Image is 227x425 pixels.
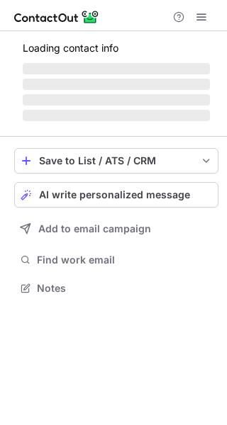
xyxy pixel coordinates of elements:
span: ‌ [23,79,210,90]
span: Notes [37,282,213,295]
button: Add to email campaign [14,216,218,242]
button: save-profile-one-click [14,148,218,174]
div: Save to List / ATS / CRM [39,155,194,166]
span: ‌ [23,63,210,74]
span: Add to email campaign [38,223,151,234]
span: AI write personalized message [39,189,190,200]
button: Find work email [14,250,218,270]
img: ContactOut v5.3.10 [14,8,99,25]
button: Notes [14,278,218,298]
span: ‌ [23,110,210,121]
button: AI write personalized message [14,182,218,208]
span: Find work email [37,254,213,266]
span: ‌ [23,94,210,106]
p: Loading contact info [23,42,210,54]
